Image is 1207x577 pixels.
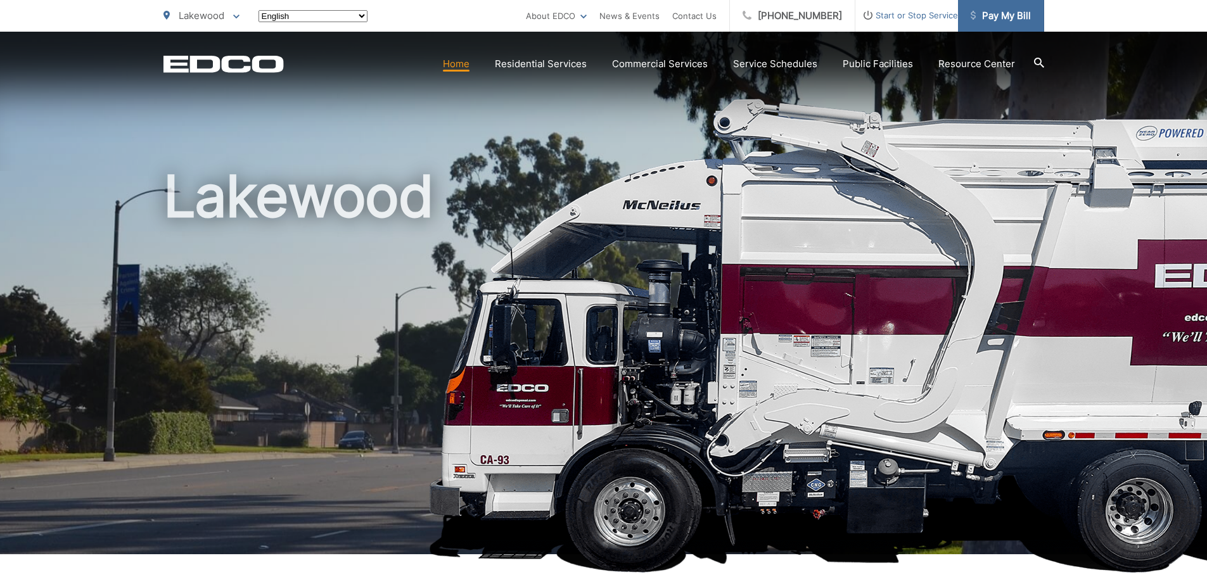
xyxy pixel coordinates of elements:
[733,56,817,72] a: Service Schedules
[971,8,1031,23] span: Pay My Bill
[612,56,708,72] a: Commercial Services
[526,8,587,23] a: About EDCO
[259,10,367,22] select: Select a language
[163,55,284,73] a: EDCD logo. Return to the homepage.
[443,56,469,72] a: Home
[179,10,224,22] span: Lakewood
[672,8,717,23] a: Contact Us
[843,56,913,72] a: Public Facilities
[938,56,1015,72] a: Resource Center
[599,8,660,23] a: News & Events
[495,56,587,72] a: Residential Services
[163,165,1044,566] h1: Lakewood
